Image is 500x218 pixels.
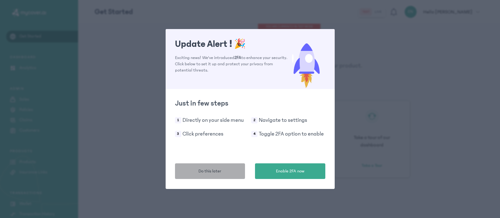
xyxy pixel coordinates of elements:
h2: Just in few steps [175,98,325,108]
p: Exciting news! We've introduced to enhance your security. Click below to set it up and protect yo... [175,55,288,73]
span: 3 [175,131,181,137]
p: Directly on your side menu [182,116,244,125]
button: Do this later [175,163,245,179]
span: 🎉 [234,39,246,49]
button: Enable 2FA now [255,163,325,179]
p: Click preferences [182,130,223,138]
span: Enable 2FA now [276,168,304,175]
span: Do this later [198,168,221,175]
span: 2FA [234,55,241,60]
span: 1 [175,117,181,123]
p: Navigate to settings [259,116,307,125]
h1: Update Alert ! [175,38,288,50]
span: 4 [251,131,257,137]
p: Toggle 2FA option to enable [259,130,324,138]
span: 2 [251,117,257,123]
